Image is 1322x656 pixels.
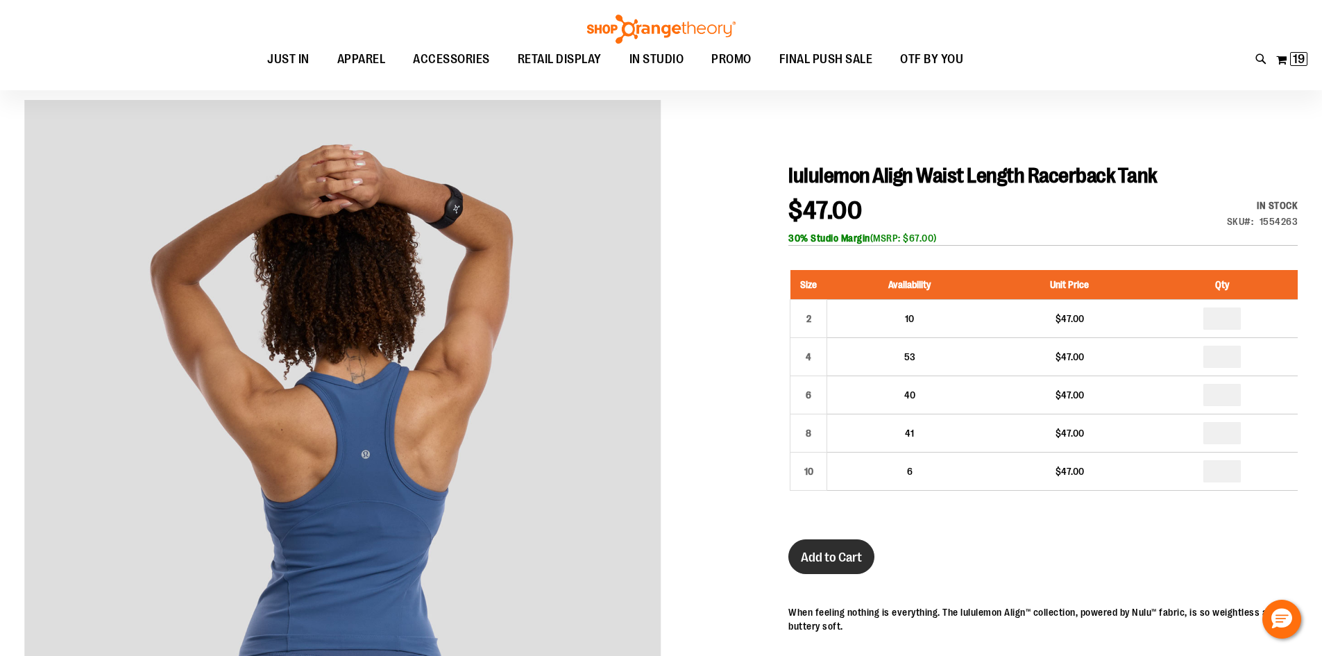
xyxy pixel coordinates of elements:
[1147,270,1298,300] th: Qty
[1262,600,1301,639] button: Hello, have a question? Let’s chat.
[1260,215,1298,228] div: 1554263
[1227,199,1298,212] div: Availability
[337,44,386,75] span: APPAREL
[788,539,874,574] button: Add to Cart
[697,44,765,76] a: PROMO
[518,44,602,75] span: RETAIL DISPLAY
[900,44,963,75] span: OTF BY YOU
[413,44,490,75] span: ACCESSORIES
[904,351,915,362] span: 53
[999,426,1139,440] div: $47.00
[585,15,738,44] img: Shop Orangetheory
[616,44,698,76] a: IN STUDIO
[1293,52,1305,66] span: 19
[905,428,914,439] span: 41
[788,605,1298,633] div: When feeling nothing is everything. The lululemon Align™ collection, powered by Nulu™ fabric, is ...
[798,308,819,329] div: 2
[629,44,684,75] span: IN STUDIO
[798,385,819,405] div: 6
[323,44,400,75] a: APPAREL
[827,270,992,300] th: Availability
[267,44,310,75] span: JUST IN
[907,466,913,477] span: 6
[788,231,1298,245] div: (MSRP: $67.00)
[790,270,827,300] th: Size
[779,44,873,75] span: FINAL PUSH SALE
[904,389,915,401] span: 40
[1227,199,1298,212] div: In stock
[253,44,323,76] a: JUST IN
[798,346,819,367] div: 4
[765,44,887,76] a: FINAL PUSH SALE
[798,423,819,444] div: 8
[999,388,1139,402] div: $47.00
[798,461,819,482] div: 10
[1227,216,1254,227] strong: SKU
[999,350,1139,364] div: $47.00
[999,312,1139,326] div: $47.00
[399,44,504,76] a: ACCESSORIES
[999,464,1139,478] div: $47.00
[886,44,977,76] a: OTF BY YOU
[788,164,1158,187] span: lululemon Align Waist Length Racerback Tank
[992,270,1146,300] th: Unit Price
[788,196,862,225] span: $47.00
[711,44,752,75] span: PROMO
[504,44,616,76] a: RETAIL DISPLAY
[788,233,870,244] b: 30% Studio Margin
[905,313,914,324] span: 10
[801,550,862,565] span: Add to Cart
